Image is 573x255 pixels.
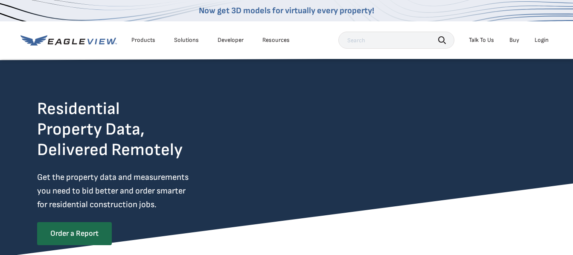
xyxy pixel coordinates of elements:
a: Developer [218,36,244,44]
h2: Residential Property Data, Delivered Remotely [37,99,183,160]
div: Resources [262,36,290,44]
a: Order a Report [37,222,112,245]
input: Search [338,32,454,49]
div: Solutions [174,36,199,44]
div: Products [131,36,155,44]
a: Now get 3D models for virtually every property! [199,6,374,16]
a: Buy [509,36,519,44]
p: Get the property data and measurements you need to bid better and order smarter for residential c... [37,170,224,211]
div: Talk To Us [469,36,494,44]
div: Login [535,36,549,44]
